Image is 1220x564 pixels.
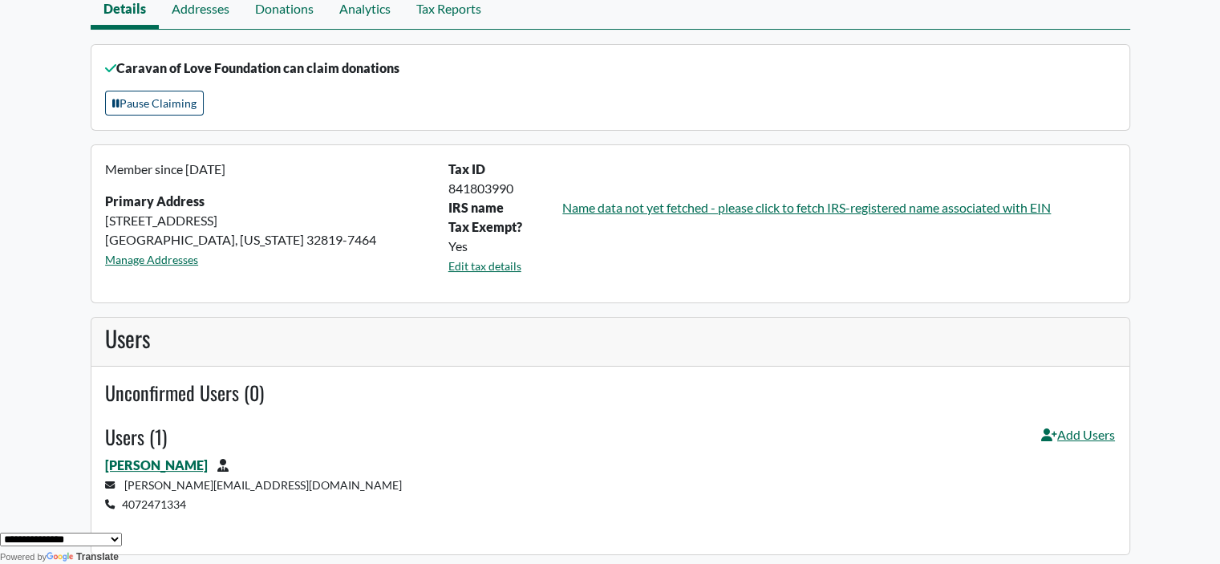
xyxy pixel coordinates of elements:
h3: Users [105,325,1115,352]
b: Tax Exempt? [448,219,522,234]
button: Pause Claiming [105,91,204,116]
a: Translate [47,551,119,562]
a: Manage Addresses [105,253,198,266]
div: 841803990 [439,179,1125,198]
img: Google Translate [47,552,76,563]
a: [PERSON_NAME] [105,457,208,473]
h4: Unconfirmed Users (0) [105,381,1115,404]
p: Member since [DATE] [105,160,429,179]
div: Yes [439,237,1125,256]
b: Tax ID [448,161,485,177]
h4: Users (1) [105,425,167,448]
strong: Primary Address [105,193,205,209]
a: Add Users [1041,425,1115,456]
p: Caravan of Love Foundation can claim donations [105,59,1115,78]
small: [PERSON_NAME][EMAIL_ADDRESS][DOMAIN_NAME] 4072471334 [105,478,402,511]
a: Edit tax details [448,259,521,273]
strong: IRS name [448,200,504,215]
a: Name data not yet fetched - please click to fetch IRS-registered name associated with EIN [562,200,1051,215]
div: [STREET_ADDRESS] [GEOGRAPHIC_DATA], [US_STATE] 32819-7464 [95,160,439,288]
